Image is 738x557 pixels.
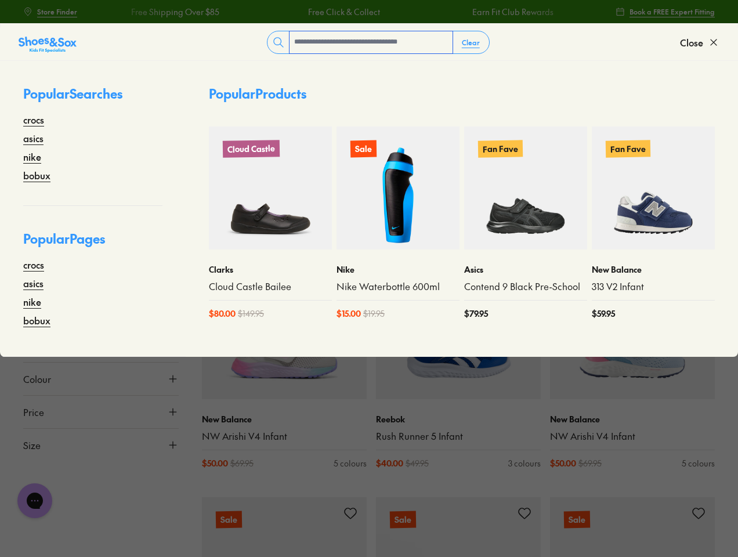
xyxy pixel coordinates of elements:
[23,276,44,290] a: asics
[23,150,41,164] a: nike
[23,113,44,126] a: crocs
[23,258,44,272] a: crocs
[337,308,361,320] span: $ 15.00
[202,413,367,425] p: New Balance
[453,32,489,53] button: Clear
[23,84,162,113] p: Popular Searches
[376,457,403,469] span: $ 40.00
[390,511,416,529] p: Sale
[209,308,236,320] span: $ 80.00
[23,313,50,327] a: bobux
[23,363,179,395] button: Colour
[238,308,264,320] span: $ 149.95
[223,140,280,158] p: Cloud Castle
[478,140,523,157] p: Fan Fave
[23,438,41,452] span: Size
[337,280,460,293] a: Nike Waterbottle 600ml
[37,6,77,17] span: Store Finder
[363,308,385,320] span: $ 19.95
[23,1,77,22] a: Store Finder
[308,6,380,18] a: Free Click & Collect
[209,84,306,103] p: Popular Products
[209,280,332,293] a: Cloud Castle Bailee
[550,430,715,443] a: NW Arishi V4 Infant
[376,430,541,443] a: Rush Runner 5 Infant
[592,308,615,320] span: $ 59.95
[202,457,228,469] span: $ 50.00
[606,140,650,157] p: Fan Fave
[23,429,179,461] button: Size
[337,126,460,249] a: Sale
[376,413,541,425] p: Reebok
[508,457,541,469] div: 3 colours
[209,263,332,276] p: Clarks
[680,30,719,55] button: Close
[19,33,77,52] a: Shoes &amp; Sox
[616,1,715,22] a: Book a FREE Expert Fitting
[230,457,254,469] span: $ 69.95
[464,126,587,249] a: Fan Fave
[680,35,703,49] span: Close
[564,511,590,529] p: Sale
[209,126,332,249] a: Cloud Castle
[12,479,58,522] iframe: Gorgias live chat messenger
[592,263,715,276] p: New Balance
[23,295,41,309] a: nike
[23,131,44,145] a: asics
[23,168,50,182] a: bobux
[23,229,162,258] p: Popular Pages
[23,396,179,428] button: Price
[472,6,553,18] a: Earn Fit Club Rewards
[406,457,429,469] span: $ 49.95
[23,405,44,419] span: Price
[131,6,219,18] a: Free Shipping Over $85
[23,372,51,386] span: Colour
[550,413,715,425] p: New Balance
[350,140,377,158] p: Sale
[550,457,576,469] span: $ 50.00
[464,308,488,320] span: $ 79.95
[682,457,715,469] div: 5 colours
[202,430,367,443] a: NW Arishi V4 Infant
[630,6,715,17] span: Book a FREE Expert Fitting
[592,126,715,249] a: Fan Fave
[578,457,602,469] span: $ 69.95
[334,457,367,469] div: 5 colours
[216,511,242,529] p: Sale
[592,280,715,293] a: 313 V2 Infant
[337,263,460,276] p: Nike
[19,35,77,54] img: SNS_Logo_Responsive.svg
[464,263,587,276] p: Asics
[464,280,587,293] a: Contend 9 Black Pre-School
